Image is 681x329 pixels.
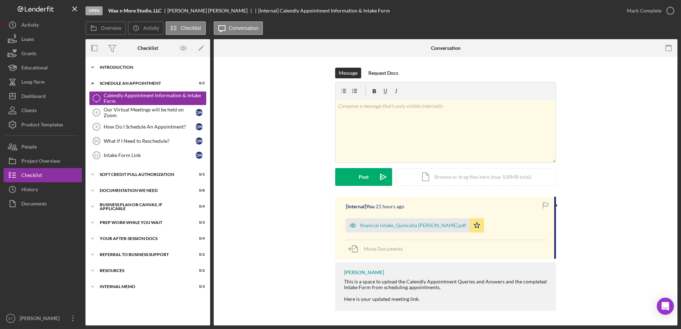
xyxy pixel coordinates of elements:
[104,138,196,144] div: What if I Need to Reschedule?
[4,18,82,32] button: Activity
[128,21,163,35] button: Activity
[100,284,187,289] div: Internal Memo
[89,91,207,105] a: Calendly Appointment Information & Intake Form
[4,117,82,132] button: Product Templates
[4,197,82,211] button: Documents
[627,4,661,18] div: Mark Complete
[346,204,375,209] div: [Internal] You
[431,45,461,51] div: Conversation
[360,223,466,228] div: financial intake_Quincella [PERSON_NAME].pdf
[359,168,369,186] div: Post
[4,89,82,103] a: Dashboard
[21,46,36,62] div: Grants
[21,89,46,105] div: Dashboard
[21,168,42,184] div: Checklist
[192,268,205,273] div: 0 / 2
[21,61,48,77] div: Educational
[101,25,121,31] label: Overview
[339,68,358,78] div: Message
[4,61,82,75] button: Educational
[4,154,82,168] button: Project Overview
[100,172,187,177] div: Soft Credit Pull Authorization
[18,311,64,327] div: [PERSON_NAME]
[346,218,484,233] button: financial intake_Quincella [PERSON_NAME].pdf
[21,182,38,198] div: History
[21,75,45,91] div: Long-Term
[192,188,205,193] div: 0 / 8
[21,154,60,170] div: Project Overview
[108,8,161,14] b: Wax n More Studio, LLC
[89,120,207,134] a: 9How Do I Schedule An Appointment?QW
[100,236,187,241] div: Your After-Session Docs
[104,93,206,104] div: Calendly Appointment Information & Intake Form
[21,32,34,48] div: Loans
[166,21,206,35] button: Checklist
[344,296,549,302] div: Here is your updated meeting link.
[335,168,392,186] button: Post
[214,21,263,35] button: Conversation
[100,81,187,85] div: Schedule An Appointment
[137,45,158,51] div: Checklist
[4,46,82,61] button: Grants
[100,203,187,211] div: Business Plan or Canvas, if applicable
[95,125,98,129] tspan: 9
[94,153,98,157] tspan: 11
[365,68,402,78] button: Request Docs
[620,4,677,18] button: Mark Complete
[94,139,98,143] tspan: 10
[21,117,63,134] div: Product Templates
[21,140,37,156] div: People
[100,252,187,257] div: Referral to Business Support
[4,32,82,46] button: Loans
[89,148,207,162] a: 11Intake Form LinkQW
[100,268,187,273] div: Resources
[104,124,196,130] div: How Do I Schedule An Appointment?
[95,110,98,115] tspan: 8
[4,168,82,182] button: Checklist
[196,123,203,130] div: Q W
[100,65,201,69] div: Introduction
[9,317,13,320] text: ET
[229,25,259,31] label: Conversation
[335,68,361,78] button: Message
[196,152,203,159] div: Q W
[100,188,187,193] div: Documentation We Need
[21,18,39,34] div: Activity
[346,240,410,258] button: Move Documents
[104,107,196,118] div: Our Virtual Meetings will be held on Zoom
[4,140,82,154] a: People
[100,220,187,225] div: Prep Work While You Wait
[167,8,254,14] div: [PERSON_NAME] [PERSON_NAME]
[143,25,159,31] label: Activity
[192,252,205,257] div: 0 / 2
[89,134,207,148] a: 10What if I Need to Reschedule?QW
[192,284,205,289] div: 0 / 3
[192,81,205,85] div: 0 / 5
[376,204,404,209] time: 2025-09-23 17:39
[192,220,205,225] div: 0 / 3
[196,137,203,145] div: Q W
[85,21,126,35] button: Overview
[4,75,82,89] button: Long-Term
[4,103,82,117] button: Clients
[364,246,403,252] span: Move Documents
[344,279,549,290] div: This is a space to upload the Calendly Appointment Queries and Answers and the completed Intake F...
[192,172,205,177] div: 0 / 1
[104,152,196,158] div: Intake Form Link
[181,25,201,31] label: Checklist
[4,182,82,197] button: History
[196,109,203,116] div: Q W
[4,311,82,325] button: ET[PERSON_NAME]
[258,8,390,14] div: [Internal] Calendly Appointment Information & Intake Form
